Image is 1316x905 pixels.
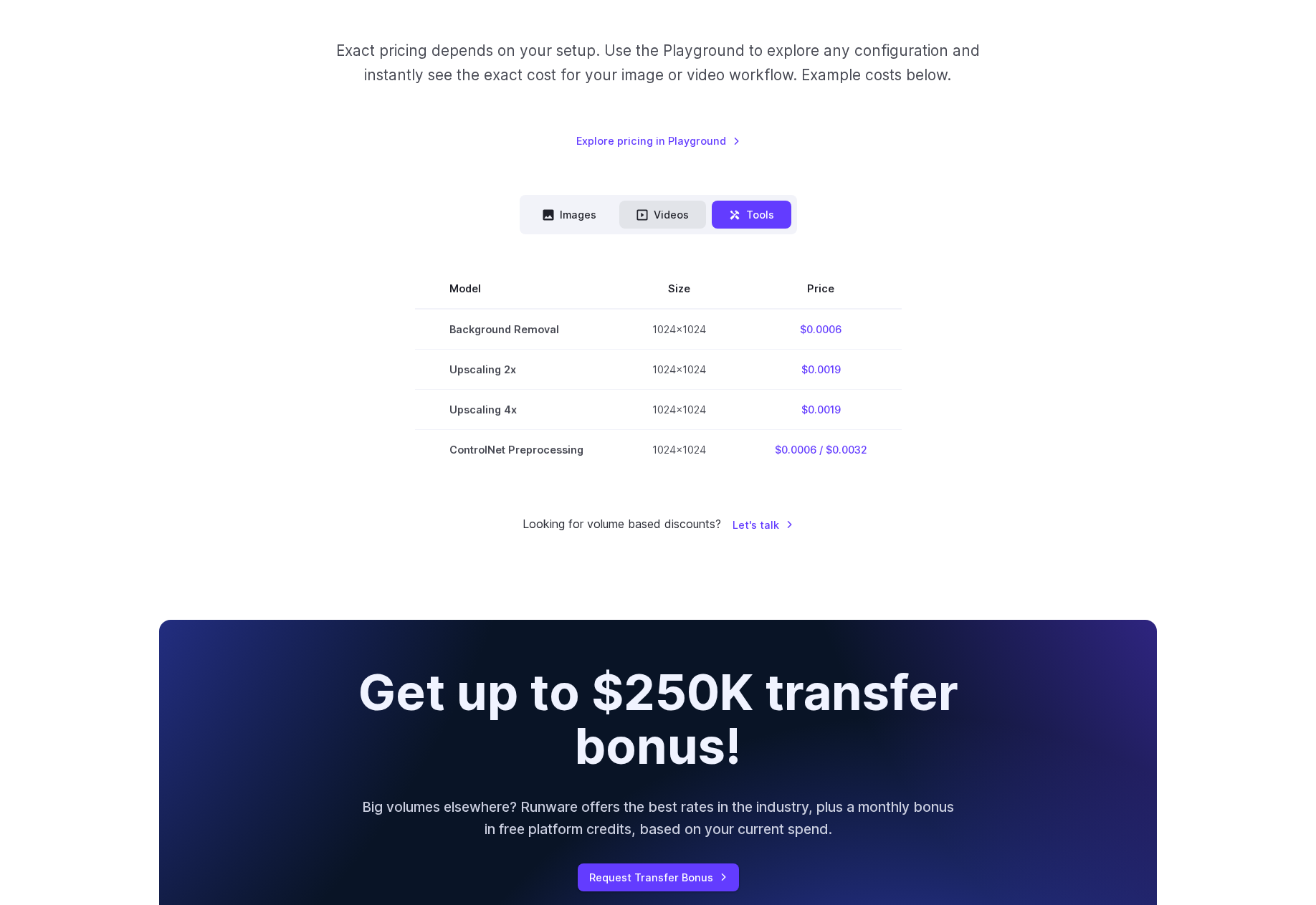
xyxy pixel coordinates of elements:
td: $0.0019 [740,350,902,390]
h2: Get up to $250K transfer bonus! [295,666,1020,773]
td: Background Removal [415,309,618,350]
a: Request Transfer Bonus [578,863,739,891]
td: 1024x1024 [618,309,740,350]
td: $0.0006 [740,309,902,350]
td: Upscaling 2x [415,350,618,390]
td: $0.0019 [740,390,902,430]
p: Big volumes elsewhere? Runware offers the best rates in the industry, plus a monthly bonus in fre... [360,796,956,840]
a: Let's talk [733,517,793,533]
td: 1024x1024 [618,390,740,430]
th: Price [740,269,902,309]
button: Tools [712,201,791,229]
a: Explore pricing in Playground [576,133,740,149]
td: 1024x1024 [618,350,740,390]
td: 1024x1024 [618,430,740,470]
button: Images [525,201,614,229]
td: ControlNet Preprocessing [415,430,618,470]
p: Exact pricing depends on your setup. Use the Playground to explore any configuration and instantl... [309,39,1007,87]
th: Size [618,269,740,309]
small: Looking for volume based discounts? [523,515,721,534]
button: Videos [619,201,706,229]
td: Upscaling 4x [415,390,618,430]
td: $0.0006 / $0.0032 [740,430,902,470]
th: Model [415,269,618,309]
